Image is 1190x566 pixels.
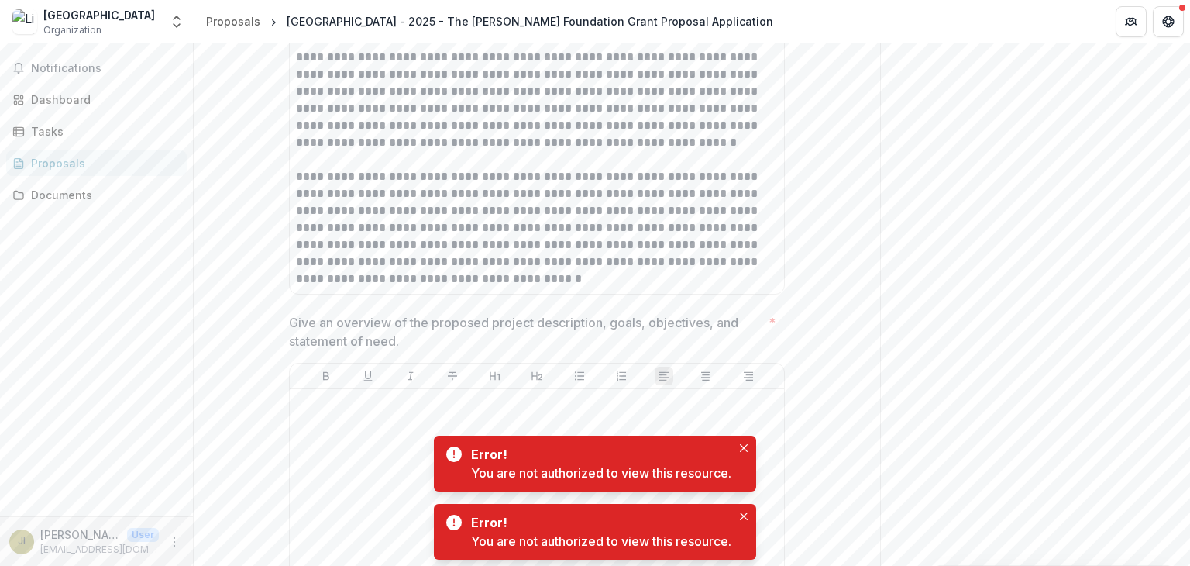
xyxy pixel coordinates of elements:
button: Notifications [6,56,187,81]
div: [GEOGRAPHIC_DATA] - 2025 - The [PERSON_NAME] Foundation Grant Proposal Application [287,13,773,29]
div: Jay Rebsamen III [18,537,26,547]
button: Partners [1116,6,1147,37]
div: Error! [471,513,725,532]
span: Notifications [31,62,181,75]
span: Organization [43,23,101,37]
a: Proposals [6,150,187,176]
div: Error! [471,445,725,464]
button: More [165,533,184,551]
p: Give an overview of the proposed project description, goals, objectives, and statement of need. [289,313,762,350]
p: [PERSON_NAME] III [40,526,121,543]
button: Strike [443,367,462,385]
div: You are not authorized to view this resource. [471,532,731,550]
div: Proposals [206,13,260,29]
nav: breadcrumb [200,10,779,33]
a: Documents [6,182,187,208]
button: Close [734,439,753,457]
button: Bullet List [570,367,589,385]
button: Close [734,507,753,526]
button: Open entity switcher [166,6,187,37]
a: Tasks [6,119,187,144]
button: Italicize [401,367,420,385]
div: Dashboard [31,91,174,108]
button: Heading 1 [486,367,504,385]
p: User [127,528,159,542]
a: Proposals [200,10,267,33]
button: Align Right [739,367,758,385]
p: [EMAIL_ADDRESS][DOMAIN_NAME] [40,543,159,557]
button: Heading 2 [528,367,546,385]
a: Dashboard [6,87,187,112]
img: Liberty University [12,9,37,34]
div: Proposals [31,155,174,171]
div: Documents [31,187,174,203]
button: Align Left [655,367,673,385]
div: [GEOGRAPHIC_DATA] [43,7,155,23]
div: Tasks [31,123,174,140]
button: Align Center [696,367,715,385]
button: Ordered List [612,367,631,385]
div: You are not authorized to view this resource. [471,464,731,482]
button: Underline [359,367,377,385]
button: Get Help [1153,6,1184,37]
button: Bold [317,367,335,385]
